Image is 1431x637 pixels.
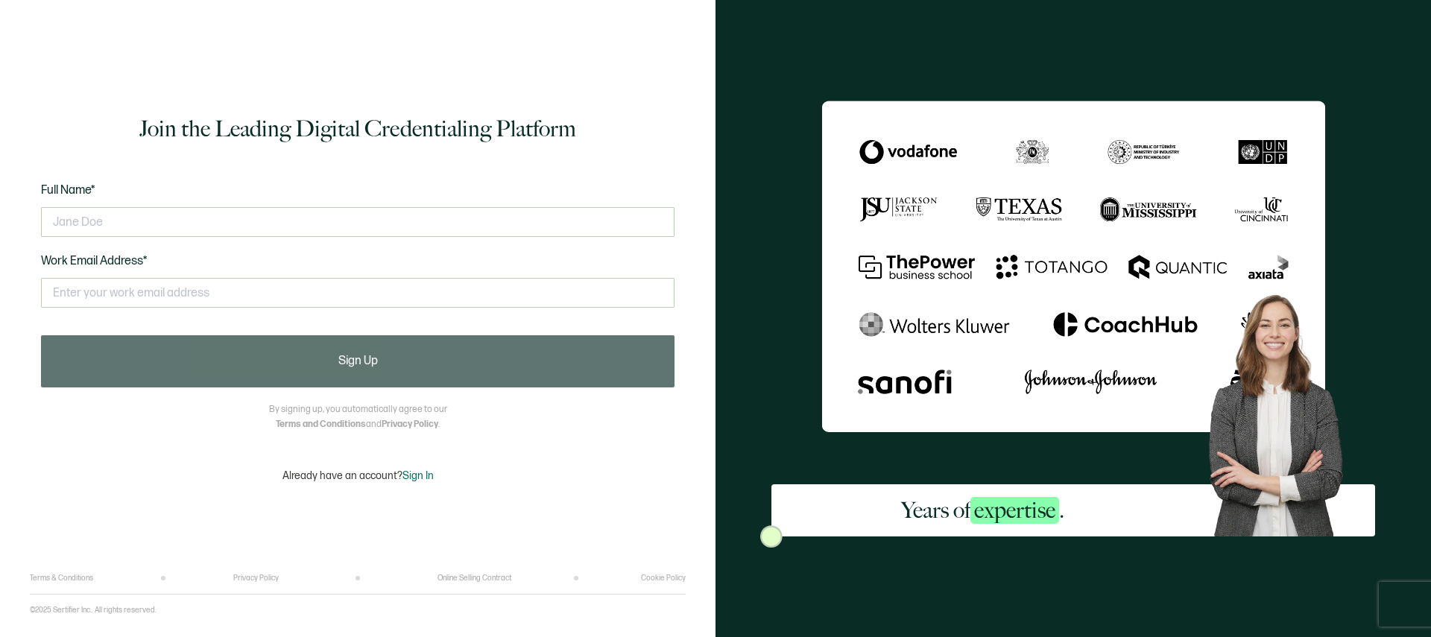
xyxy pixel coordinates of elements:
[382,419,438,430] a: Privacy Policy
[276,419,366,430] a: Terms and Conditions
[41,207,675,237] input: Jane Doe
[41,278,675,308] input: Enter your work email address
[822,101,1325,432] img: Sertifier Signup - Years of <span class="strong-h">expertise</span>.
[338,355,378,367] span: Sign Up
[1194,282,1375,536] img: Sertifier Signup - Years of <span class="strong-h">expertise</span>. Hero
[41,183,95,197] span: Full Name*
[30,606,157,615] p: ©2025 Sertifier Inc.. All rights reserved.
[970,497,1059,524] span: expertise
[41,335,675,387] button: Sign Up
[901,495,1064,525] h2: Years of .
[269,402,447,432] p: By signing up, you automatically agree to our and .
[41,254,148,268] span: Work Email Address*
[437,574,511,583] a: Online Selling Contract
[233,574,279,583] a: Privacy Policy
[282,469,434,482] p: Already have an account?
[139,114,576,144] h1: Join the Leading Digital Credentialing Platform
[30,574,93,583] a: Terms & Conditions
[641,574,686,583] a: Cookie Policy
[402,469,434,482] span: Sign In
[760,525,783,548] img: Sertifier Signup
